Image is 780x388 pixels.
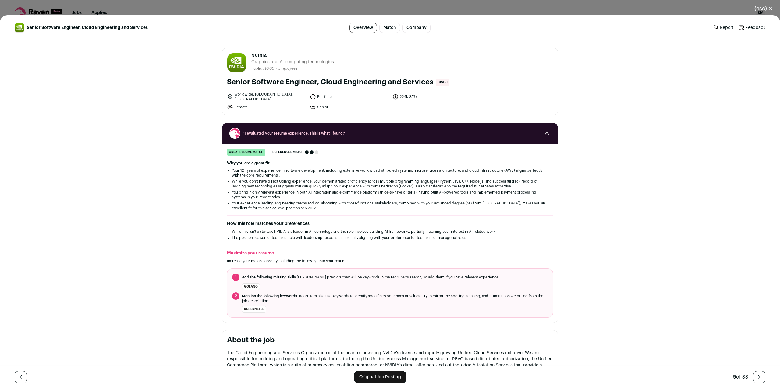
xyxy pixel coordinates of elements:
[227,259,553,264] p: Increase your match score by including the following into your resume
[436,79,449,86] span: [DATE]
[310,92,389,102] li: Full time
[27,25,148,31] span: Senior Software Engineer, Cloud Engineering and Services
[242,306,266,313] li: Kubernetes
[243,131,537,136] span: “I evaluated your resume experience. This is what I found.”
[227,77,433,87] h1: Senior Software Engineer, Cloud Engineering and Services
[402,23,431,33] a: Company
[242,294,297,298] span: Mention the following keywords
[242,275,297,279] span: Add the following missing skills.
[227,335,553,345] h2: About the job
[242,294,548,303] span: . Recruiters also use keywords to identify specific experiences or values. Try to mirror the spel...
[232,235,548,240] li: The position is a senior technical role with leadership responsibilities, fully aligning with you...
[232,229,548,234] li: While this isn't a startup, NVIDIA is a leader in AI technology and the role involves building AI...
[227,92,306,102] li: Worldwide, [GEOGRAPHIC_DATA], [GEOGRAPHIC_DATA]
[263,66,297,71] li: /
[733,373,748,381] div: of 33
[271,149,304,155] span: Preferences match
[232,190,548,200] li: You bring highly relevant experience in both AI integration and e-commerce platforms (nice-to-hav...
[349,23,377,33] a: Overview
[232,201,548,211] li: Your experience leading engineering teams and collaborating with cross-functional stakeholders, c...
[747,2,780,15] button: Close modal
[227,161,553,166] h2: Why you are a great fit
[227,221,553,227] h2: How this role matches your preferences
[310,104,389,110] li: Senior
[251,59,335,65] span: Graphics and AI computing technologies.
[379,23,400,33] a: Match
[733,375,736,379] span: 5
[242,283,260,290] li: Golang
[738,25,765,31] a: Feedback
[354,371,406,383] a: Original Job Posting
[232,292,239,300] span: 2
[242,275,499,280] span: [PERSON_NAME] predicts they will be keywords in the recruiter's search, so add them if you have r...
[232,179,548,189] li: While you don't have direct Golang experience, your demonstrated proficiency across multiple prog...
[227,104,306,110] li: Remote
[265,67,297,70] span: 10,001+ Employees
[392,92,472,102] li: 224k-357k
[232,168,548,178] li: Your 12+ years of experience in software development, including extensive work with distributed s...
[227,350,553,380] p: The Cloud Engineering and Services Organization is at the heart of powering NVIDIA's diverse and ...
[227,250,553,256] h2: Maximize your resume
[227,149,265,156] div: great resume match
[713,25,733,31] a: Report
[227,53,246,72] img: 21765c2efd07c533fb69e7d2fdab94113177da91290e8a5934e70fdfae65a8e1.jpg
[251,53,335,59] span: NVIDIA
[232,274,239,281] span: 1
[15,23,24,32] img: 21765c2efd07c533fb69e7d2fdab94113177da91290e8a5934e70fdfae65a8e1.jpg
[251,66,263,71] li: Public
